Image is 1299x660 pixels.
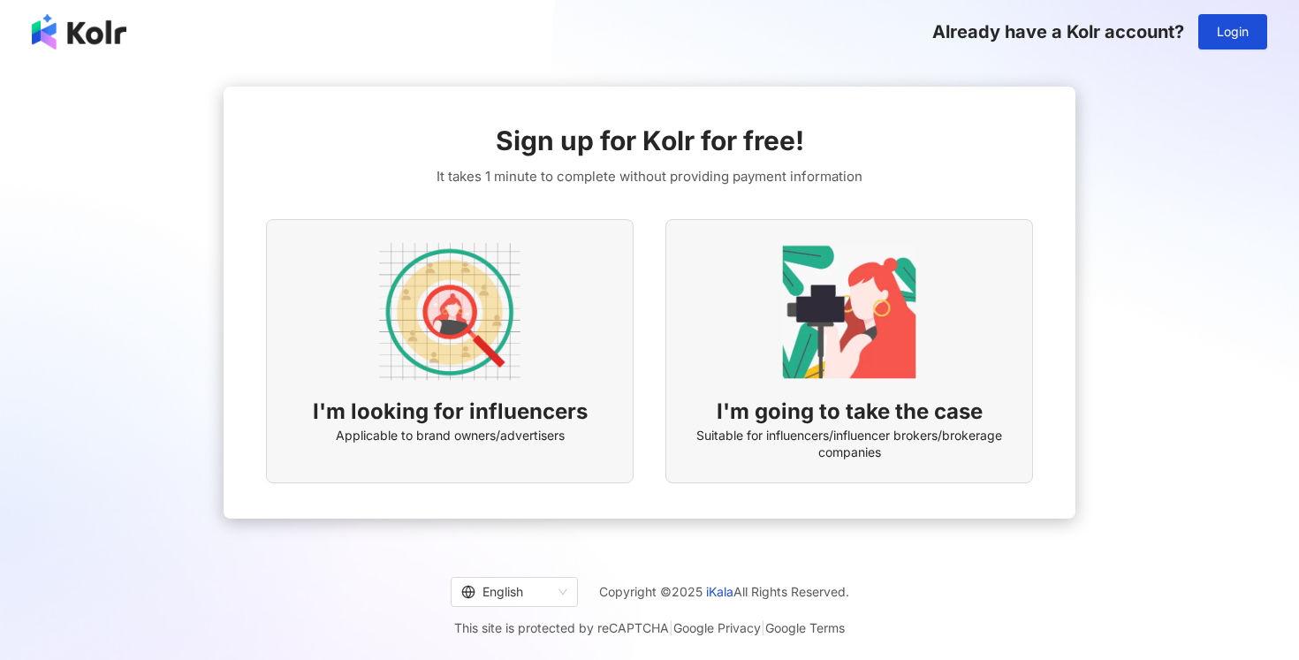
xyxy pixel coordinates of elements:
[313,397,588,427] span: I'm looking for influencers
[1198,14,1267,49] button: Login
[461,578,551,606] div: English
[669,620,673,635] span: |
[673,620,761,635] a: Google Privacy
[932,21,1184,42] span: Already have a Kolr account?
[599,581,849,603] span: Copyright © 2025 All Rights Reserved.
[1217,25,1249,39] span: Login
[454,618,845,639] span: This site is protected by reCAPTCHA
[336,427,565,444] span: Applicable to brand owners/advertisers
[379,241,520,383] img: AD identity option
[761,620,765,635] span: |
[496,122,804,159] span: Sign up for Kolr for free!
[32,14,126,49] img: logo
[687,427,1011,461] span: Suitable for influencers/influencer brokers/brokerage companies
[437,166,862,187] span: It takes 1 minute to complete without providing payment information
[779,241,920,383] img: KOL identity option
[717,397,983,427] span: I'm going to take the case
[706,584,733,599] a: iKala
[765,620,845,635] a: Google Terms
